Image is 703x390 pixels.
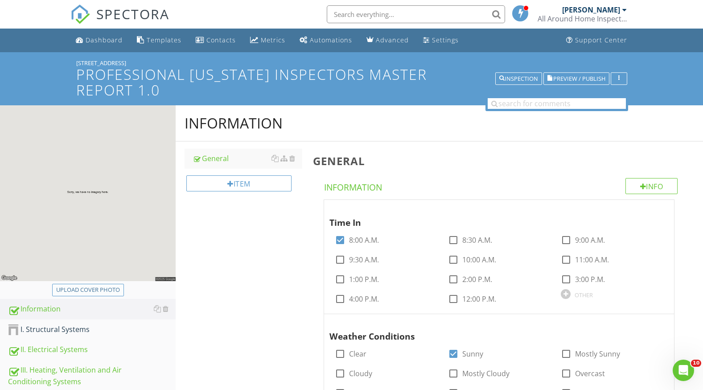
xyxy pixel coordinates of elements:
input: Search everything... [327,5,505,23]
button: Preview / Publish [543,73,609,85]
button: Upload cover photo [52,284,124,296]
div: Automations [310,36,352,44]
div: Information [185,114,283,132]
div: III. Heating, Ventilation and Air Conditioning Systems [8,365,176,387]
span: 10 [691,360,701,367]
label: Clear [349,349,366,358]
a: Dashboard [72,32,126,49]
input: search for comments [488,98,626,109]
label: 3:00 P.M. [575,275,605,284]
a: Support Center [563,32,631,49]
label: 10:00 A.M. [462,255,496,264]
div: OTHER [575,291,593,299]
a: Automations (Basic) [296,32,356,49]
div: II. Electrical Systems [8,344,176,356]
a: Contacts [192,32,239,49]
div: Upload cover photo [56,286,120,295]
label: 11:00 A.M. [575,255,609,264]
div: [PERSON_NAME] [562,5,620,14]
button: Inspection [495,73,542,85]
span: SPECTORA [96,4,169,23]
label: Mostly Cloudy [462,369,510,378]
a: SPECTORA [70,12,169,31]
label: Overcast [575,369,605,378]
h1: PROFESSIONAL [US_STATE] INSPECTORS Master Report 1.0 [76,66,627,98]
div: Inspection [499,76,538,82]
div: Info [625,178,678,194]
div: [STREET_ADDRESS] [76,59,627,66]
div: Information [8,303,176,315]
div: Settings [432,36,459,44]
label: 8:30 A.M. [462,236,492,245]
label: Cloudy [349,369,372,378]
div: Contacts [206,36,236,44]
div: Advanced [376,36,409,44]
label: 8:00 A.M. [349,236,379,245]
a: Inspection [495,74,542,82]
label: Mostly Sunny [575,349,620,358]
div: Metrics [261,36,285,44]
label: 1:00 P.M. [349,275,379,284]
div: Weather Conditions [329,318,652,344]
div: Templates [147,36,181,44]
a: Metrics [247,32,289,49]
a: Advanced [363,32,412,49]
span: Preview / Publish [553,76,605,82]
label: 12:00 P.M. [462,295,496,303]
div: I. Structural Systems [8,324,176,336]
div: All Around Home Inspections PLLC [538,14,627,23]
label: 4:00 P.M. [349,295,379,303]
iframe: Intercom live chat [673,360,694,381]
label: Sunny [462,349,483,358]
div: Dashboard [86,36,123,44]
h3: General [313,155,689,167]
label: 9:00 A.M. [575,236,605,245]
label: 9:30 A.M. [349,255,379,264]
h4: Information [324,178,678,193]
div: Support Center [575,36,627,44]
a: Preview / Publish [543,74,609,82]
div: Time In [329,203,652,229]
div: General [193,153,302,164]
label: 2:00 P.M. [462,275,492,284]
img: The Best Home Inspection Software - Spectora [70,4,90,24]
div: Item [186,175,292,191]
a: Templates [133,32,185,49]
a: Settings [419,32,462,49]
